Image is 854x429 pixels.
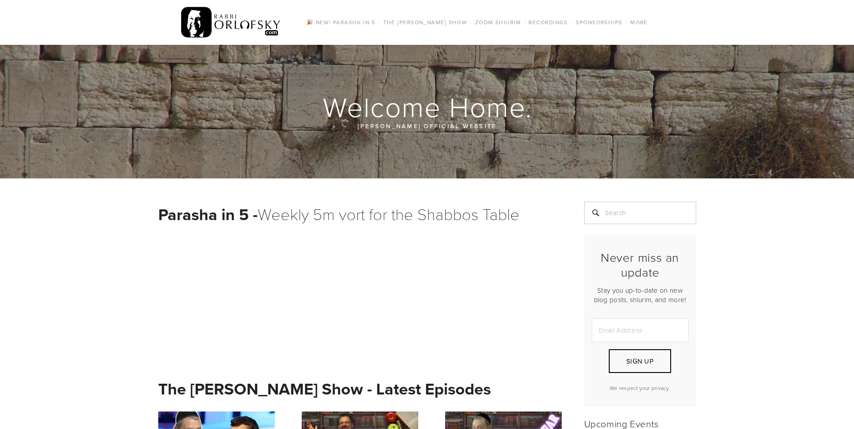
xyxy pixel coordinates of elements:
[158,203,258,226] strong: Parasha in 5 -
[181,5,281,40] img: RabbiOrlofsky.com
[158,377,491,400] strong: The [PERSON_NAME] Show - Latest Episodes
[303,17,378,28] a: 🎉 NEW! Parasha in 5
[592,286,689,304] p: Stay you up-to-date on new blog posts, shiurim, and more!
[609,349,671,373] button: Sign Up
[628,17,650,28] a: More
[158,202,562,226] h1: Weekly 5m vort for the Shabbos Table
[378,18,380,26] span: /
[470,18,472,26] span: /
[626,356,654,366] span: Sign Up
[212,121,642,131] p: [PERSON_NAME] official website
[473,17,524,28] a: Zoom Shiurim
[584,418,696,429] h2: Upcoming Events
[526,17,570,28] a: Recordings
[524,18,526,26] span: /
[625,18,628,26] span: /
[592,250,689,279] h2: Never miss an update
[584,202,696,224] input: Search
[381,17,470,28] a: The [PERSON_NAME] Show
[158,92,697,121] h1: Welcome Home.
[571,18,573,26] span: /
[573,17,625,28] a: Sponsorships
[592,384,689,392] p: We respect your privacy.
[592,318,689,342] input: Email Address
